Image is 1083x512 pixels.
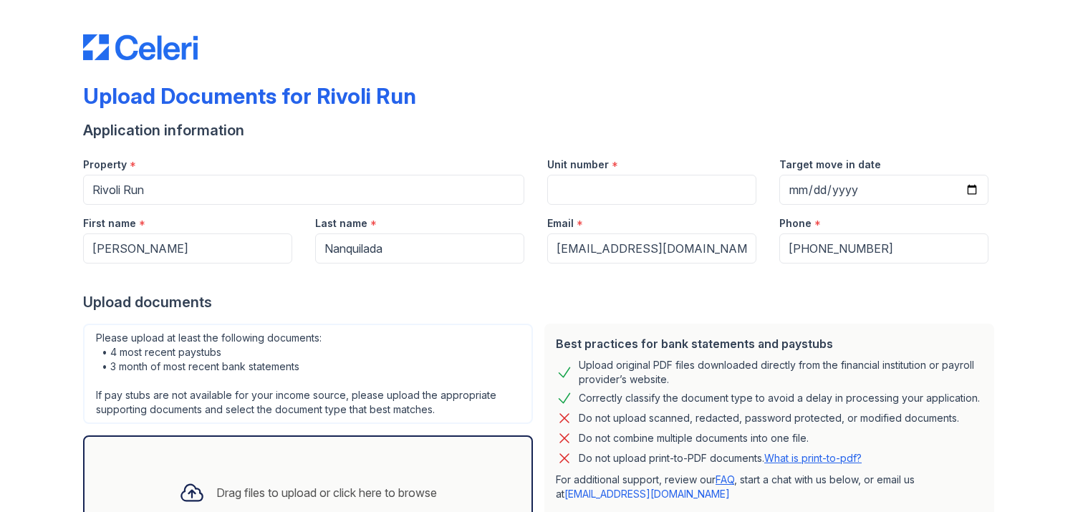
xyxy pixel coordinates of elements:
p: For additional support, review our , start a chat with us below, or email us at [556,473,983,501]
label: Target move in date [779,158,881,172]
a: FAQ [716,473,734,486]
div: Correctly classify the document type to avoid a delay in processing your application. [579,390,980,407]
img: CE_Logo_Blue-a8612792a0a2168367f1c8372b55b34899dd931a85d93a1a3d3e32e68fde9ad4.png [83,34,198,60]
div: Do not combine multiple documents into one file. [579,430,809,447]
div: Upload original PDF files downloaded directly from the financial institution or payroll provider’... [579,358,983,387]
a: [EMAIL_ADDRESS][DOMAIN_NAME] [564,488,730,500]
label: Last name [315,216,367,231]
div: Best practices for bank statements and paystubs [556,335,983,352]
div: Application information [83,120,1000,140]
label: Unit number [547,158,609,172]
label: Email [547,216,574,231]
div: Drag files to upload or click here to browse [216,484,437,501]
label: Phone [779,216,812,231]
label: First name [83,216,136,231]
div: Please upload at least the following documents: • 4 most recent paystubs • 3 month of most recent... [83,324,533,424]
a: What is print-to-pdf? [764,452,862,464]
div: Upload documents [83,292,1000,312]
label: Property [83,158,127,172]
div: Do not upload scanned, redacted, password protected, or modified documents. [579,410,959,427]
p: Do not upload print-to-PDF documents. [579,451,862,465]
div: Upload Documents for Rivoli Run [83,83,416,109]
